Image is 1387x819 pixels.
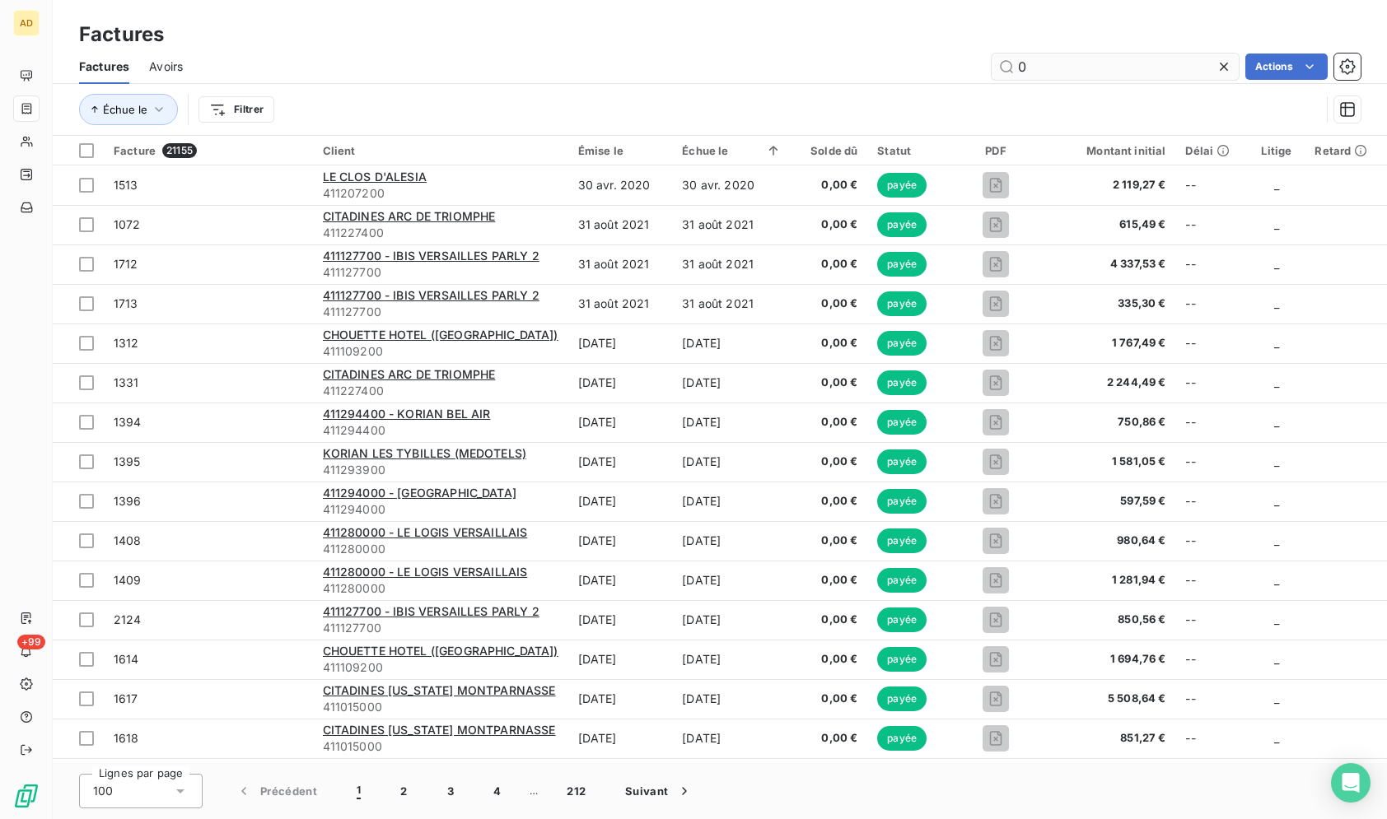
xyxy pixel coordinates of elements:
[672,600,792,640] td: [DATE]
[323,170,427,184] span: LE CLOS D'ALESIA
[672,719,792,758] td: [DATE]
[605,774,712,808] button: Suivant
[672,403,792,442] td: [DATE]
[1051,454,1165,470] span: 1 581,05 €
[801,335,857,351] span: 0,00 €
[323,462,558,478] span: 411293900
[1274,336,1279,350] span: _
[801,295,857,312] span: 0,00 €
[547,774,605,808] button: 212
[568,284,673,323] td: 31 août 2021
[1274,612,1279,626] span: _
[1245,54,1328,80] button: Actions
[1051,414,1165,430] span: 750,86 €
[672,284,792,323] td: 31 août 2021
[114,415,142,429] span: 1394
[877,449,927,474] span: payée
[877,528,927,553] span: payée
[682,144,782,157] div: Échue le
[877,607,927,632] span: payée
[323,604,539,618] span: 411127700 - IBIS VERSAILLES PARLY 2
[877,212,927,237] span: payée
[568,561,673,600] td: [DATE]
[1051,177,1165,193] span: 2 119,27 €
[114,691,138,705] span: 1617
[114,612,142,626] span: 2124
[801,533,857,549] span: 0,00 €
[521,778,547,804] span: …
[323,620,558,636] span: 411127700
[1274,533,1279,547] span: _
[114,494,142,508] span: 1396
[323,580,558,597] span: 411280000
[114,296,138,310] span: 1713
[801,612,857,628] span: 0,00 €
[1051,216,1165,233] span: 615,49 €
[323,738,558,755] span: 411015000
[1175,323,1248,363] td: --
[1175,363,1248,403] td: --
[13,783,40,809] img: Logo LeanPay
[1051,335,1165,351] span: 1 767,49 €
[323,659,558,676] span: 411109200
[1051,612,1165,628] span: 850,56 €
[1274,573,1279,587] span: _
[877,410,927,435] span: payée
[672,363,792,403] td: [DATE]
[1315,144,1377,157] div: Retard
[1274,296,1279,310] span: _
[877,568,927,593] span: payée
[568,403,673,442] td: [DATE]
[1175,284,1248,323] td: --
[1051,493,1165,510] span: 597,59 €
[1051,533,1165,549] span: 980,64 €
[877,647,927,672] span: payée
[568,640,673,679] td: [DATE]
[114,375,139,389] span: 1331
[323,144,558,157] div: Client
[672,758,792,798] td: [DATE]
[672,205,792,244] td: 31 août 2021
[1274,652,1279,666] span: _
[578,144,663,157] div: Émise le
[568,244,673,284] td: 31 août 2021
[1175,719,1248,758] td: --
[1274,494,1279,508] span: _
[1274,217,1279,231] span: _
[323,644,558,658] span: CHOUETTE HOTEL ([GEOGRAPHIC_DATA])
[427,774,474,808] button: 3
[323,209,496,223] span: CITADINES ARC DE TRIOMPHE
[323,185,558,202] span: 411207200
[198,96,274,123] button: Filtrer
[1274,257,1279,271] span: _
[93,783,113,799] span: 100
[568,323,673,363] td: [DATE]
[114,336,139,350] span: 1312
[1175,403,1248,442] td: --
[474,774,521,808] button: 4
[1185,144,1238,157] div: Délai
[323,525,528,539] span: 411280000 - LE LOGIS VERSAILLAIS
[1051,651,1165,668] span: 1 694,76 €
[323,486,516,500] span: 411294000 - [GEOGRAPHIC_DATA]
[114,178,138,192] span: 1513
[1175,679,1248,719] td: --
[323,699,558,715] span: 411015000
[1331,763,1371,803] div: Open Intercom Messenger
[114,731,139,745] span: 1618
[1051,691,1165,707] span: 5 508,64 €
[323,328,558,342] span: CHOUETTE HOTEL ([GEOGRAPHIC_DATA])
[114,217,141,231] span: 1072
[114,573,142,587] span: 1409
[323,723,556,737] span: CITADINES [US_STATE] MONTPARNASSE
[801,144,857,157] div: Solde dû
[672,561,792,600] td: [DATE]
[323,264,558,281] span: 411127700
[79,94,178,125] button: Échue le
[323,565,528,579] span: 411280000 - LE LOGIS VERSAILLAIS
[672,165,792,205] td: 30 avr. 2020
[1175,442,1248,482] td: --
[877,686,927,711] span: payée
[1274,454,1279,468] span: _
[337,774,381,808] button: 1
